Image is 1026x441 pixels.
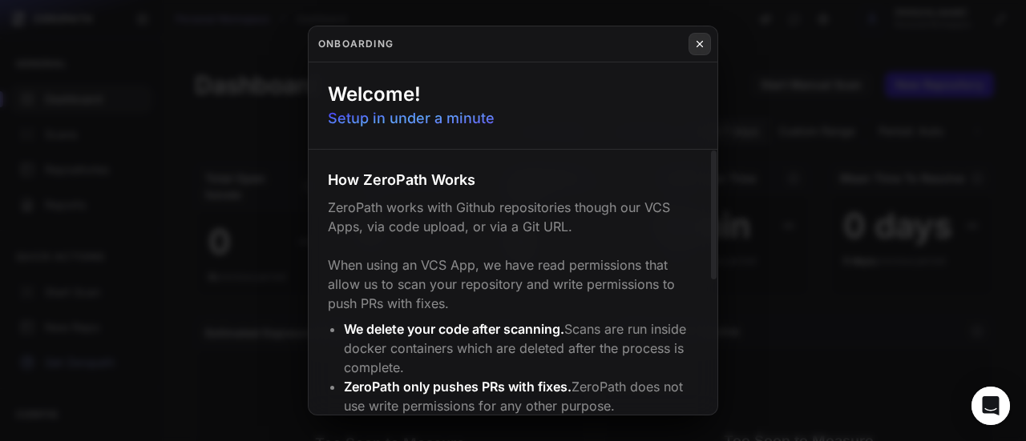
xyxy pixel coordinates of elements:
div: Open Intercom Messenger [971,387,1010,425]
p: Setup in under a minute [328,107,495,130]
span: ZeroPath only pushes PRs with fixes. [344,379,572,395]
p: ZeroPath works with Github repositories though our VCS Apps, via code upload, or via a Git URL. W... [328,198,698,313]
span: We delete your code after scanning. [344,321,564,337]
li: ZeroPath does not use write permissions for any other purpose. [344,377,698,415]
h1: Welcome! [328,82,421,107]
h3: How ZeroPath Works [328,169,475,191]
h4: Onboarding [318,38,394,50]
li: Scans are run inside docker containers which are deleted after the process is complete. [344,319,698,377]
